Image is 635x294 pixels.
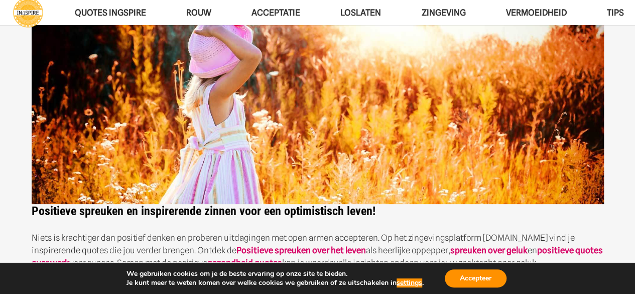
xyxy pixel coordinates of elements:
button: Accepteer [445,269,506,287]
span: Zingeving [421,8,465,18]
span: TIPS [606,8,623,18]
a: spreuken over geluk [450,245,528,255]
p: Niets is krachtiger dan positief denken en proberen uitdagingen met open armen accepteren. Op het... [32,232,604,269]
img: positieve spreuken en quotes over positiviteit van ingspire voor een positiever leven! [32,3,604,205]
span: Loslaten [340,8,381,18]
a: gezondheid quotes [207,258,282,268]
span: ROUW [186,8,211,18]
span: QUOTES INGSPIRE [75,8,146,18]
strong: Positieve spreuken en inspirerende zinnen voor een optimistisch leven! [32,204,375,218]
span: VERMOEIDHEID [505,8,566,18]
button: settings [397,278,422,287]
p: Je kunt meer te weten komen over welke cookies we gebruiken of ze uitschakelen in . [126,278,424,287]
a: Positieve spreuken over het leven [236,245,366,255]
p: We gebruiken cookies om je de beste ervaring op onze site te bieden. [126,269,424,278]
span: Acceptatie [251,8,300,18]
